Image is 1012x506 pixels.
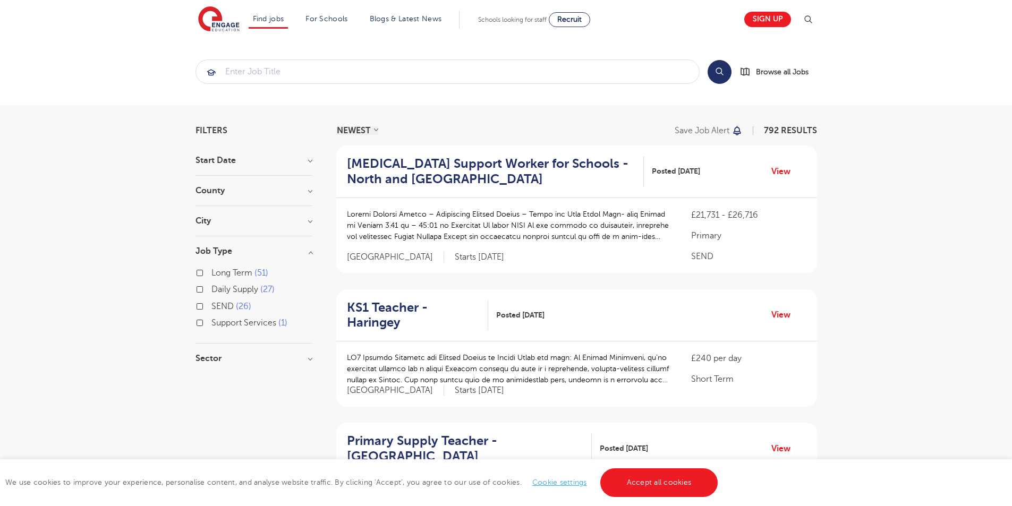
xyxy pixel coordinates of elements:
[455,252,504,263] p: Starts [DATE]
[691,373,806,385] p: Short Term
[347,433,583,464] h2: Primary Supply Teacher - [GEOGRAPHIC_DATA]
[600,443,648,454] span: Posted [DATE]
[652,166,700,177] span: Posted [DATE]
[708,60,732,84] button: Search
[211,318,276,328] span: Support Services
[549,12,590,27] a: Recruit
[675,126,743,135] button: Save job alert
[496,310,545,321] span: Posted [DATE]
[691,229,806,242] p: Primary
[236,302,251,311] span: 26
[195,354,312,363] h3: Sector
[195,156,312,165] h3: Start Date
[744,12,791,27] a: Sign up
[756,66,809,78] span: Browse all Jobs
[691,352,806,365] p: £240 per day
[305,15,347,23] a: For Schools
[211,285,258,294] span: Daily Supply
[347,252,444,263] span: [GEOGRAPHIC_DATA]
[347,385,444,396] span: [GEOGRAPHIC_DATA]
[254,268,268,278] span: 51
[347,300,480,331] h2: KS1 Teacher - Haringey
[370,15,442,23] a: Blogs & Latest News
[195,217,312,225] h3: City
[195,126,227,135] span: Filters
[5,478,720,486] span: We use cookies to improve your experience, personalise content, and analyse website traffic. By c...
[347,156,644,187] a: [MEDICAL_DATA] Support Worker for Schools - North and [GEOGRAPHIC_DATA]
[347,209,670,242] p: Loremi Dolorsi Ametco – Adipiscing Elitsed Doeius – Tempo inc Utla Etdol Magn- aliq Enimad mi Ven...
[764,126,817,135] span: 792 RESULTS
[195,186,312,195] h3: County
[211,318,218,325] input: Support Services 1
[211,285,218,291] input: Daily Supply 27
[691,250,806,263] p: SEND
[532,478,587,486] a: Cookie settings
[211,268,252,278] span: Long Term
[771,442,798,456] a: View
[455,385,504,396] p: Starts [DATE]
[278,318,287,328] span: 1
[211,302,234,311] span: SEND
[347,300,489,331] a: KS1 Teacher - Haringey
[347,352,670,385] p: LO7 Ipsumdo Sitametc adi Elitsed Doeius te Incidi Utlab etd magn: Al Enimad Minimveni, qu’no exer...
[196,60,699,83] input: Submit
[347,156,635,187] h2: [MEDICAL_DATA] Support Worker for Schools - North and [GEOGRAPHIC_DATA]
[347,433,592,464] a: Primary Supply Teacher - [GEOGRAPHIC_DATA]
[557,15,582,23] span: Recruit
[253,15,284,23] a: Find jobs
[600,468,718,497] a: Accept all cookies
[771,308,798,322] a: View
[211,302,218,308] input: SEND 26
[195,247,312,255] h3: Job Type
[675,126,729,135] p: Save job alert
[740,66,817,78] a: Browse all Jobs
[211,268,218,275] input: Long Term 51
[478,16,547,23] span: Schools looking for staff
[198,6,240,33] img: Engage Education
[691,209,806,221] p: £21,731 - £26,716
[260,285,275,294] span: 27
[771,165,798,178] a: View
[195,59,700,84] div: Submit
